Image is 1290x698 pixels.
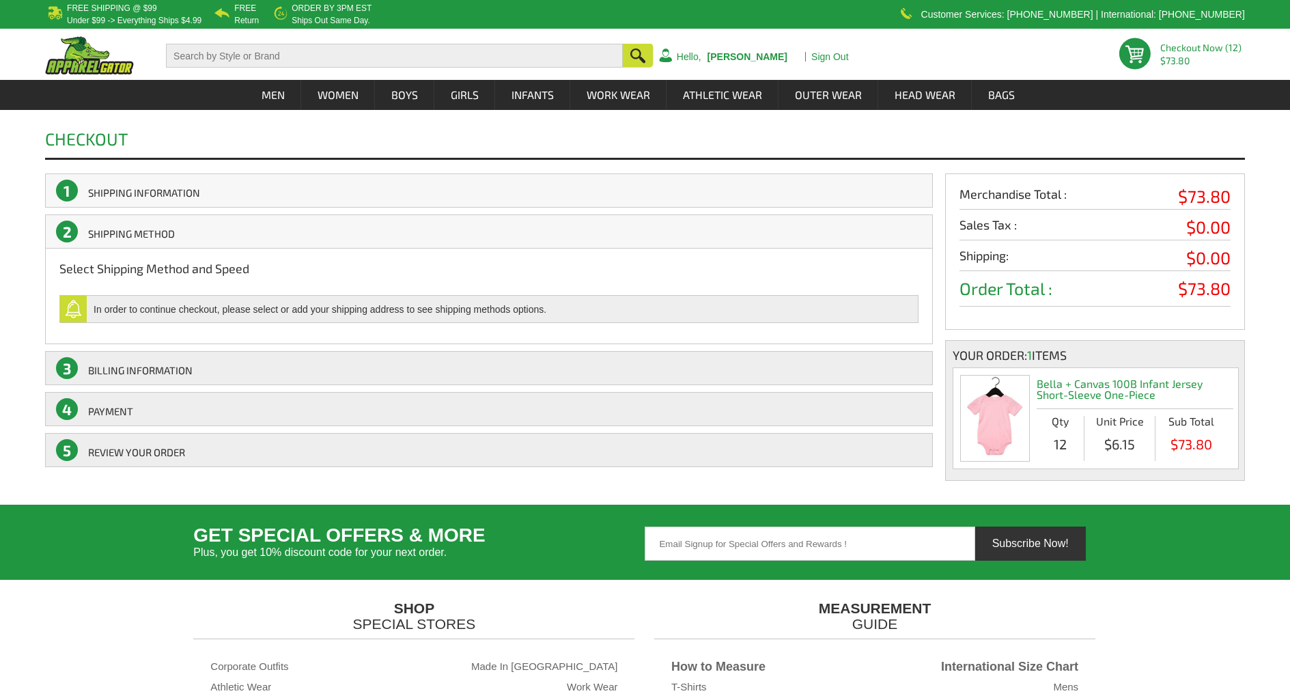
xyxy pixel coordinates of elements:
[45,173,933,208] a: 1SHIPPING INFORMATION
[45,36,134,74] img: ApparelGator
[193,527,645,561] h3: Get Special Offers & More
[1037,416,1084,427] li: Qty
[56,398,78,420] span: 4
[1084,416,1155,427] li: Unit Price
[645,527,974,561] input: Email Signup for Special Offers and Rewards !
[292,16,371,25] p: ships out same day.
[671,662,875,679] h3: How to Measure
[1037,437,1084,451] span: 12
[67,3,157,13] b: Free Shipping @ $99
[959,280,1231,307] li: Order Total :
[1037,368,1233,408] h2: Bella + Canvas 100B Infant Jersey Short-Sleeve One-Piece
[56,439,78,461] span: 5
[1155,416,1226,427] li: Sub Total
[87,296,918,322] div: In order to continue checkout, please select or add your shipping address to see shipping methods...
[959,188,1231,210] li: Merchandise Total :
[302,80,374,110] a: Women
[875,662,1078,679] h3: International Size Chart
[1160,42,1242,53] a: Checkout Now (12)
[959,219,1231,240] li: Sales Tax :
[975,527,1086,561] button: Subscribe Now!
[193,544,645,561] span: Plus, you get 10% discount code for your next order.
[234,16,259,25] p: Return
[571,80,666,110] a: Work Wear
[1178,280,1231,297] span: $73.80
[193,600,634,632] a: SHOPSPECIAL STORES
[819,600,931,616] b: MEASUREMENT
[779,80,878,110] a: Outer Wear
[972,80,1030,110] a: Bags
[166,44,623,68] input: Search by Style or Brand
[56,221,78,242] span: 2
[435,80,494,110] a: Girls
[45,130,128,158] h1: Checkout
[959,249,1231,271] li: Shipping:
[45,433,933,467] a: 5REVIEW YOUR ORDER
[1186,249,1231,266] span: $0.00
[471,660,618,672] a: Made In [GEOGRAPHIC_DATA]
[1053,681,1078,693] a: Mens
[292,3,371,13] b: Order by 3PM EST
[707,51,787,62] b: [PERSON_NAME]
[210,681,271,693] a: Athletic Wear
[376,80,434,110] a: Boys
[1155,437,1226,451] span: $73.80
[234,3,256,13] b: Free
[496,80,570,110] a: Infants
[671,681,707,693] a: T-Shirts
[394,600,435,616] b: SHOP
[1027,348,1032,363] span: 1
[879,80,971,110] a: Head Wear
[59,262,919,275] div: Select Shipping Method and Speed
[60,296,87,322] img: bell_icon.svg
[567,681,617,693] a: Work Wear
[1160,56,1245,66] span: $73.80
[67,16,201,25] p: under $99 -> everything ships $4.99
[45,392,933,426] a: 4Payment
[667,80,778,110] a: Athletic Wear
[654,600,1095,632] a: MEASUREMENTGUIDE
[953,348,1237,363] div: Your order: Items
[193,616,634,632] span: SPECIAL STORES
[811,52,848,61] a: Sign Out
[56,180,78,201] span: 1
[45,351,933,385] a: 3BILLING INFORMATION
[56,357,78,379] span: 3
[654,616,1095,632] span: GUIDE
[1084,437,1155,451] span: $6.15
[246,80,300,110] a: Men
[707,52,787,61] a: [PERSON_NAME]
[45,214,933,249] a: 2SHIPPING Method
[1178,188,1231,205] span: $73.80
[210,660,288,672] a: Corporate Outfits
[921,10,1245,18] p: Customer Services: [PHONE_NUMBER] | International: [PHONE_NUMBER]
[1186,219,1231,236] span: $0.00
[677,52,701,61] a: Hello,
